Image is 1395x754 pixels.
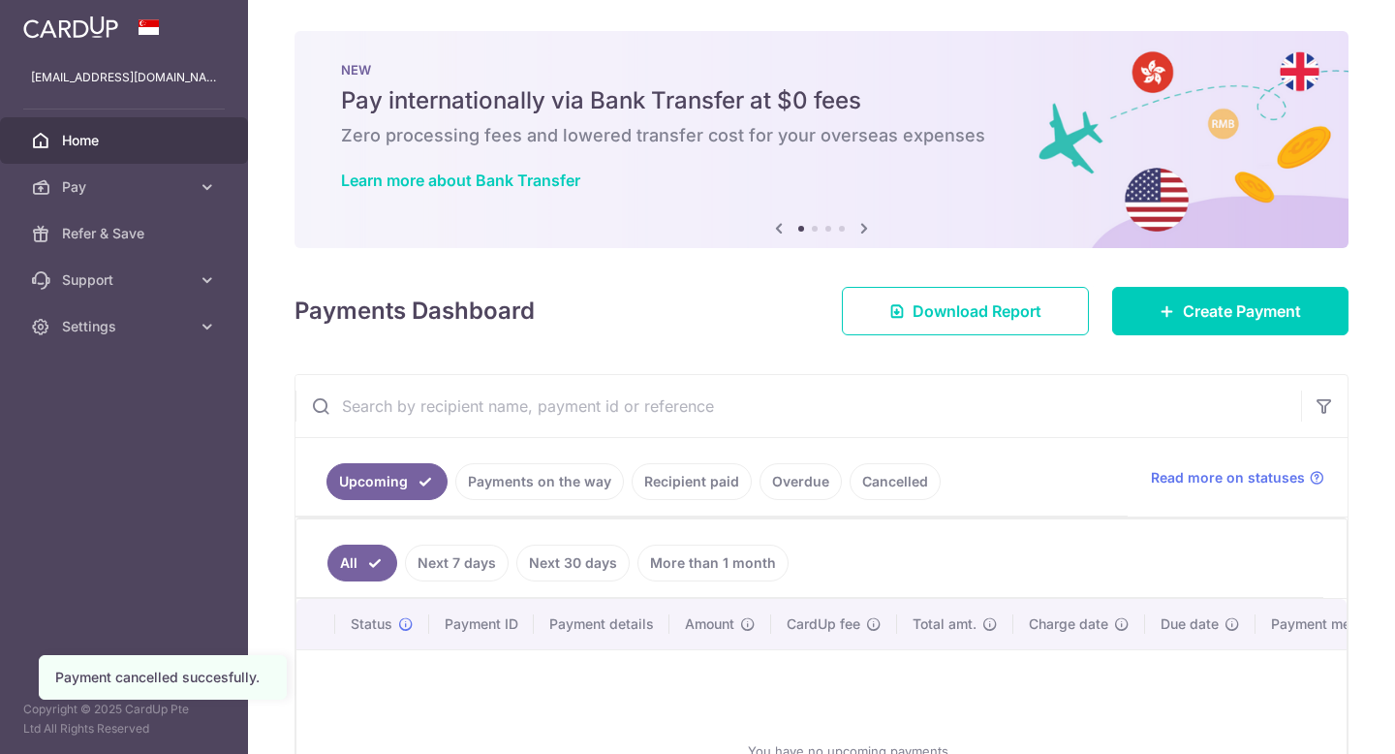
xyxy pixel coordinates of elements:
[295,375,1301,437] input: Search by recipient name, payment id or reference
[1270,696,1376,744] iframe: Opens a widget where you can find more information
[23,16,118,39] img: CardUp
[1112,287,1348,335] a: Create Payment
[632,463,752,500] a: Recipient paid
[842,287,1089,335] a: Download Report
[62,224,190,243] span: Refer & Save
[341,62,1302,78] p: NEW
[327,545,397,581] a: All
[62,177,190,197] span: Pay
[62,270,190,290] span: Support
[55,668,270,687] div: Payment cancelled succesfully.
[850,463,941,500] a: Cancelled
[787,614,860,634] span: CardUp fee
[534,599,669,649] th: Payment details
[341,171,580,190] a: Learn more about Bank Transfer
[405,545,509,581] a: Next 7 days
[62,131,190,150] span: Home
[341,124,1302,147] h6: Zero processing fees and lowered transfer cost for your overseas expenses
[1151,468,1305,487] span: Read more on statuses
[351,614,392,634] span: Status
[341,85,1302,116] h5: Pay internationally via Bank Transfer at $0 fees
[62,317,190,336] span: Settings
[685,614,734,634] span: Amount
[1183,299,1301,323] span: Create Payment
[1161,614,1219,634] span: Due date
[1029,614,1108,634] span: Charge date
[294,294,535,329] h4: Payments Dashboard
[429,599,534,649] th: Payment ID
[1151,468,1324,487] a: Read more on statuses
[294,31,1348,248] img: Bank transfer banner
[516,545,630,581] a: Next 30 days
[31,68,217,87] p: [EMAIL_ADDRESS][DOMAIN_NAME]
[455,463,624,500] a: Payments on the way
[326,463,448,500] a: Upcoming
[913,614,976,634] span: Total amt.
[913,299,1041,323] span: Download Report
[637,545,789,581] a: More than 1 month
[759,463,842,500] a: Overdue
